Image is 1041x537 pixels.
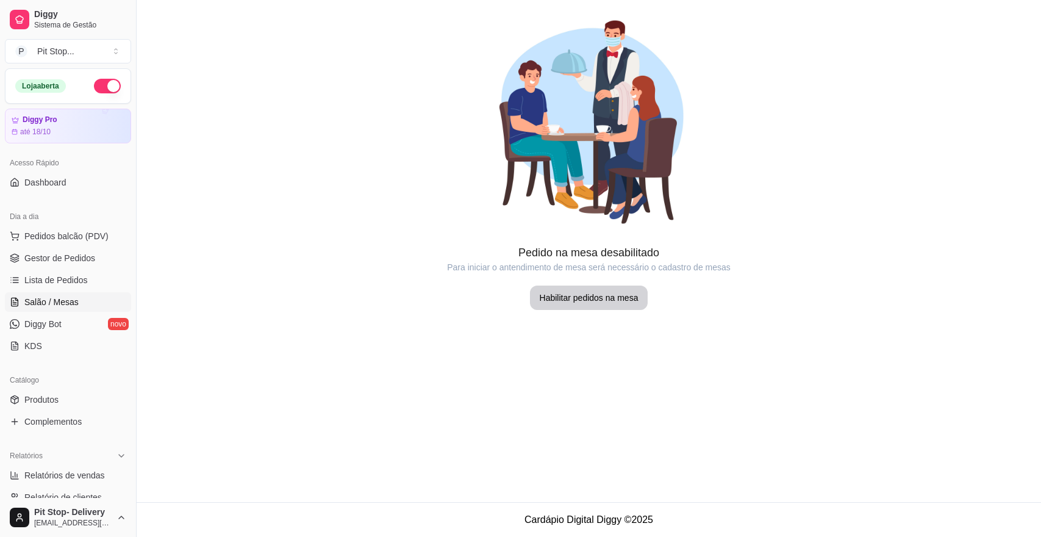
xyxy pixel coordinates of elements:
[24,469,105,481] span: Relatórios de vendas
[5,292,131,312] a: Salão / Mesas
[5,248,131,268] a: Gestor de Pedidos
[5,412,131,431] a: Complementos
[530,286,648,310] button: Habilitar pedidos na mesa
[24,394,59,406] span: Produtos
[10,451,43,461] span: Relatórios
[137,502,1041,537] footer: Cardápio Digital Diggy © 2025
[24,416,82,428] span: Complementos
[24,176,66,189] span: Dashboard
[137,244,1041,261] article: Pedido na mesa desabilitado
[5,466,131,485] a: Relatórios de vendas
[34,20,126,30] span: Sistema de Gestão
[24,274,88,286] span: Lista de Pedidos
[5,226,131,246] button: Pedidos balcão (PDV)
[5,153,131,173] div: Acesso Rápido
[5,173,131,192] a: Dashboard
[5,370,131,390] div: Catálogo
[24,318,62,330] span: Diggy Bot
[24,491,102,503] span: Relatório de clientes
[5,336,131,356] a: KDS
[5,503,131,532] button: Pit Stop- Delivery[EMAIL_ADDRESS][DOMAIN_NAME]
[23,115,57,124] article: Diggy Pro
[15,79,66,93] div: Loja aberta
[24,340,42,352] span: KDS
[24,230,109,242] span: Pedidos balcão (PDV)
[24,296,79,308] span: Salão / Mesas
[137,261,1041,273] article: Para iniciar o antendimento de mesa será necessário o cadastro de mesas
[20,127,51,137] article: até 18/10
[34,518,112,528] span: [EMAIL_ADDRESS][DOMAIN_NAME]
[37,45,74,57] div: Pit Stop ...
[5,390,131,409] a: Produtos
[15,45,27,57] span: P
[34,507,112,518] span: Pit Stop- Delivery
[5,488,131,507] a: Relatório de clientes
[5,5,131,34] a: DiggySistema de Gestão
[5,39,131,63] button: Select a team
[34,9,126,20] span: Diggy
[5,109,131,143] a: Diggy Proaté 18/10
[5,270,131,290] a: Lista de Pedidos
[24,252,95,264] span: Gestor de Pedidos
[5,207,131,226] div: Dia a dia
[5,314,131,334] a: Diggy Botnovo
[94,79,121,93] button: Alterar Status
